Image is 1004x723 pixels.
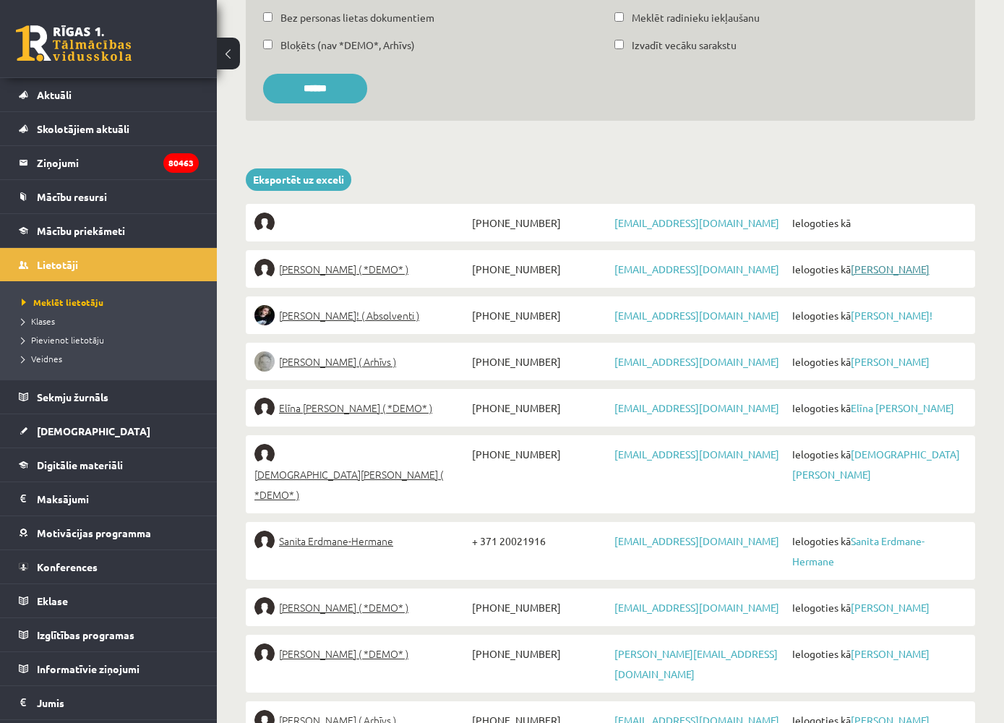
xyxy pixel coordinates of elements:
[37,88,72,101] span: Aktuāli
[19,618,199,651] a: Izglītības programas
[19,414,199,448] a: [DEMOGRAPHIC_DATA]
[789,351,966,372] span: Ielogoties kā
[254,398,468,418] a: Elīna [PERSON_NAME] ( *DEMO* )
[468,444,611,464] span: [PHONE_NUMBER]
[19,112,199,145] a: Skolotājiem aktuāli
[254,351,275,372] img: Lelde Braune
[19,584,199,617] a: Eklase
[19,146,199,179] a: Ziņojumi80463
[254,305,275,325] img: Sofija Anrio-Karlauska!
[468,259,611,279] span: [PHONE_NUMBER]
[614,534,779,547] a: [EMAIL_ADDRESS][DOMAIN_NAME]
[851,309,932,322] a: [PERSON_NAME]!
[254,259,275,279] img: Elīna Elizabete Ancveriņa
[254,531,275,551] img: Sanita Erdmane-Hermane
[246,168,351,191] a: Eksportēt uz exceli
[789,259,966,279] span: Ielogoties kā
[37,526,151,539] span: Motivācijas programma
[37,224,125,237] span: Mācību priekšmeti
[254,643,275,664] img: Kristofers Bruno Fišers
[279,259,408,279] span: [PERSON_NAME] ( *DEMO* )
[37,662,140,675] span: Informatīvie ziņojumi
[280,38,415,53] label: Bloķēts (nav *DEMO*, Arhīvs)
[22,296,103,308] span: Meklēt lietotāju
[19,482,199,515] a: Maksājumi
[37,696,64,709] span: Jumis
[789,213,966,233] span: Ielogoties kā
[254,444,468,505] a: [DEMOGRAPHIC_DATA][PERSON_NAME] ( *DEMO* )
[789,531,966,571] span: Ielogoties kā
[254,259,468,279] a: [PERSON_NAME] ( *DEMO* )
[632,38,737,53] label: Izvadīt vecāku sarakstu
[279,643,408,664] span: [PERSON_NAME] ( *DEMO* )
[789,305,966,325] span: Ielogoties kā
[254,444,275,464] img: Krista Kristiāna Dumbre
[279,351,396,372] span: [PERSON_NAME] ( Arhīvs )
[614,647,778,680] a: [PERSON_NAME][EMAIL_ADDRESS][DOMAIN_NAME]
[254,305,468,325] a: [PERSON_NAME]! ( Absolventi )
[468,305,611,325] span: [PHONE_NUMBER]
[851,401,954,414] a: Elīna [PERSON_NAME]
[851,647,930,660] a: [PERSON_NAME]
[254,398,275,418] img: Elīna Jolanta Bunce
[19,550,199,583] a: Konferences
[37,424,150,437] span: [DEMOGRAPHIC_DATA]
[19,380,199,414] a: Sekmju žurnāls
[37,146,199,179] legend: Ziņojumi
[19,78,199,111] a: Aktuāli
[22,353,62,364] span: Veidnes
[614,448,779,461] a: [EMAIL_ADDRESS][DOMAIN_NAME]
[19,652,199,685] a: Informatīvie ziņojumi
[22,315,202,328] a: Klases
[614,401,779,414] a: [EMAIL_ADDRESS][DOMAIN_NAME]
[280,10,434,25] label: Bez personas lietas dokumentiem
[468,597,611,617] span: [PHONE_NUMBER]
[614,262,779,275] a: [EMAIL_ADDRESS][DOMAIN_NAME]
[468,531,611,551] span: + 371 20021916
[851,262,930,275] a: [PERSON_NAME]
[789,444,966,484] span: Ielogoties kā
[792,534,924,568] a: Sanita Erdmane-Hermane
[614,309,779,322] a: [EMAIL_ADDRESS][DOMAIN_NAME]
[37,482,199,515] legend: Maksājumi
[19,214,199,247] a: Mācību priekšmeti
[632,10,760,25] label: Meklēt radinieku iekļaušanu
[851,355,930,368] a: [PERSON_NAME]
[163,153,199,173] i: 80463
[468,351,611,372] span: [PHONE_NUMBER]
[19,448,199,482] a: Digitālie materiāli
[789,643,966,664] span: Ielogoties kā
[279,305,419,325] span: [PERSON_NAME]! ( Absolventi )
[279,597,408,617] span: [PERSON_NAME] ( *DEMO* )
[37,190,107,203] span: Mācību resursi
[789,398,966,418] span: Ielogoties kā
[37,560,98,573] span: Konferences
[22,352,202,365] a: Veidnes
[19,686,199,719] a: Jumis
[279,398,432,418] span: Elīna [PERSON_NAME] ( *DEMO* )
[468,398,611,418] span: [PHONE_NUMBER]
[22,333,202,346] a: Pievienot lietotāju
[22,315,55,327] span: Klases
[851,601,930,614] a: [PERSON_NAME]
[279,531,393,551] span: Sanita Erdmane-Hermane
[254,597,275,617] img: Roberts Robijs Fārenhorsts
[37,390,108,403] span: Sekmju žurnāls
[22,334,104,346] span: Pievienot lietotāju
[16,25,132,61] a: Rīgas 1. Tālmācības vidusskola
[614,216,779,229] a: [EMAIL_ADDRESS][DOMAIN_NAME]
[254,351,468,372] a: [PERSON_NAME] ( Arhīvs )
[37,122,129,135] span: Skolotājiem aktuāli
[254,531,468,551] a: Sanita Erdmane-Hermane
[19,180,199,213] a: Mācību resursi
[19,516,199,549] a: Motivācijas programma
[37,458,123,471] span: Digitālie materiāli
[37,594,68,607] span: Eklase
[254,464,468,505] span: [DEMOGRAPHIC_DATA][PERSON_NAME] ( *DEMO* )
[468,643,611,664] span: [PHONE_NUMBER]
[22,296,202,309] a: Meklēt lietotāju
[19,248,199,281] a: Lietotāji
[614,601,779,614] a: [EMAIL_ADDRESS][DOMAIN_NAME]
[254,597,468,617] a: [PERSON_NAME] ( *DEMO* )
[614,355,779,368] a: [EMAIL_ADDRESS][DOMAIN_NAME]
